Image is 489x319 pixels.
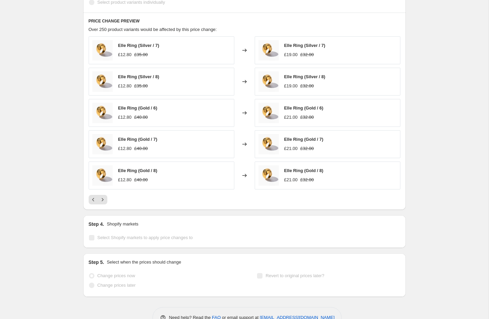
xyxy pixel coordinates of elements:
[92,40,113,61] img: Elle_Ring_80x.webp
[118,137,158,142] span: Elle Ring (Gold / 7)
[300,115,314,120] span: £32.00
[284,52,298,57] span: £19.00
[284,83,298,88] span: £19.00
[258,165,279,186] img: Elle_Ring_80x.webp
[284,168,324,173] span: Elle Ring (Gold / 8)
[89,27,217,32] span: Over 250 product variants would be affected by this price change:
[92,103,113,123] img: Elle_Ring_80x.webp
[284,105,324,111] span: Elle Ring (Gold / 6)
[118,168,158,173] span: Elle Ring (Gold / 8)
[134,177,148,182] span: £40.00
[284,137,324,142] span: Elle Ring (Gold / 7)
[118,146,132,151] span: £12.80
[92,165,113,186] img: Elle_Ring_80x.webp
[134,115,148,120] span: £40.00
[258,103,279,123] img: Elle_Ring_80x.webp
[118,105,158,111] span: Elle Ring (Gold / 6)
[89,221,104,228] h2: Step 4.
[284,74,325,79] span: Elle Ring (Silver / 8)
[107,221,138,228] p: Shopify markets
[92,134,113,154] img: Elle_Ring_80x.webp
[258,40,279,61] img: Elle_Ring_80x.webp
[97,283,136,288] span: Change prices later
[97,235,193,240] span: Select Shopify markets to apply price changes to
[300,146,314,151] span: £32.00
[89,259,104,266] h2: Step 5.
[284,43,325,48] span: Elle Ring (Silver / 7)
[258,134,279,154] img: Elle_Ring_80x.webp
[118,43,159,48] span: Elle Ring (Silver / 7)
[300,52,314,57] span: £32.00
[134,52,148,57] span: £35.00
[284,115,298,120] span: £21.00
[134,146,148,151] span: £40.00
[98,195,107,204] button: Next
[118,177,132,182] span: £12.80
[118,74,159,79] span: Elle Ring (Silver / 8)
[118,115,132,120] span: £12.80
[107,259,181,266] p: Select when the prices should change
[258,71,279,92] img: Elle_Ring_80x.webp
[89,18,400,24] h6: PRICE CHANGE PREVIEW
[134,83,148,88] span: £35.00
[300,177,314,182] span: £32.00
[284,177,298,182] span: £21.00
[92,71,113,92] img: Elle_Ring_80x.webp
[97,273,135,278] span: Change prices now
[89,195,98,204] button: Previous
[118,52,132,57] span: £12.80
[266,273,324,278] span: Revert to original prices later?
[300,83,314,88] span: £32.00
[284,146,298,151] span: £21.00
[89,195,107,204] nav: Pagination
[118,83,132,88] span: £12.80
